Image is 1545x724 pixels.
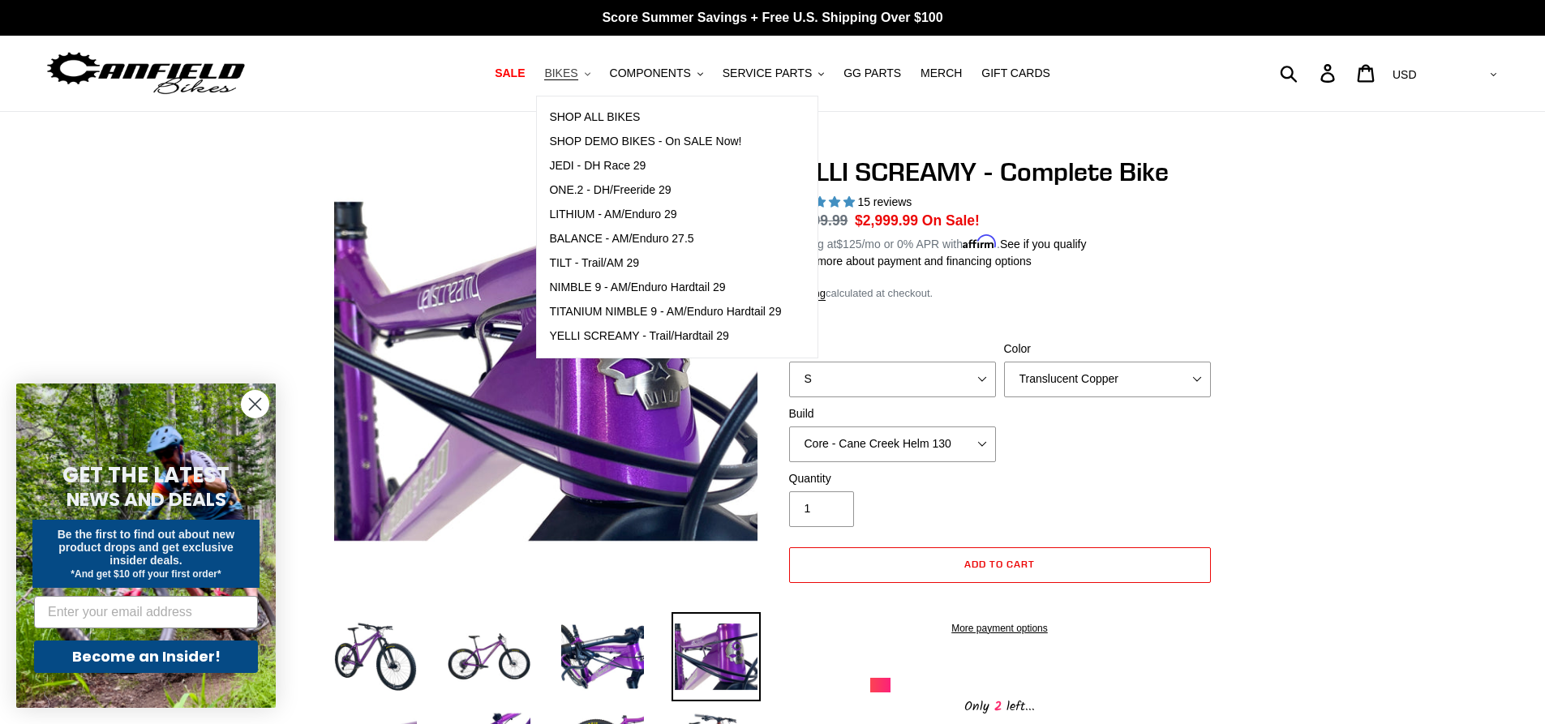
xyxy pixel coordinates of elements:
[922,210,980,231] span: On Sale!
[785,195,858,208] span: 5.00 stars
[785,285,1215,302] div: calculated at checkout.
[537,178,793,203] a: ONE.2 - DH/Freeride 29
[549,329,729,343] span: YELLI SCREAMY - Trail/Hardtail 29
[610,66,691,80] span: COMPONENTS
[549,232,693,246] span: BALANCE - AM/Enduro 27.5
[537,203,793,227] a: LITHIUM - AM/Enduro 29
[34,640,258,673] button: Become an Insider!
[537,324,793,349] a: YELLI SCREAMY - Trail/Hardtail 29
[1289,55,1330,91] input: Search
[963,235,997,249] span: Affirm
[495,66,525,80] span: SALE
[921,66,962,80] span: MERCH
[487,62,533,84] a: SALE
[549,183,671,197] span: ONE.2 - DH/Freeride 29
[444,612,534,701] img: Load image into Gallery viewer, YELLI SCREAMY - Complete Bike
[785,156,1215,187] h1: YELLI SCREAMY - Complete Bike
[71,568,221,580] span: *And get $10 off your first order*
[536,62,598,84] button: BIKES
[549,135,741,148] span: SHOP DEMO BIKES - On SALE Now!
[789,547,1211,583] button: Add to cart
[537,130,793,154] a: SHOP DEMO BIKES - On SALE Now!
[785,255,1032,268] a: Learn more about payment and financing options
[331,612,420,701] img: Load image into Gallery viewer, YELLI SCREAMY - Complete Bike
[672,612,761,701] img: Load image into Gallery viewer, YELLI SCREAMY - Complete Bike
[537,251,793,276] a: TILT - Trail/AM 29
[785,232,1087,253] p: Starting at /mo or 0% APR with .
[537,154,793,178] a: JEDI - DH Race 29
[989,696,1006,717] span: 2
[241,390,269,418] button: Close dialog
[973,62,1058,84] a: GIFT CARDS
[789,341,996,358] label: Size
[45,48,247,99] img: Canfield Bikes
[558,612,647,701] img: Load image into Gallery viewer, YELLI SCREAMY - Complete Bike
[912,62,970,84] a: MERCH
[723,66,812,80] span: SERVICE PARTS
[835,62,909,84] a: GG PARTS
[34,596,258,628] input: Enter your email address
[544,66,577,80] span: BIKES
[981,66,1050,80] span: GIFT CARDS
[789,405,996,422] label: Build
[715,62,832,84] button: SERVICE PARTS
[549,281,725,294] span: NIMBLE 9 - AM/Enduro Hardtail 29
[549,159,646,173] span: JEDI - DH Race 29
[549,110,640,124] span: SHOP ALL BIKES
[549,256,639,270] span: TILT - Trail/AM 29
[549,305,781,319] span: TITANIUM NIMBLE 9 - AM/Enduro Hardtail 29
[855,212,918,229] span: $2,999.99
[836,238,861,251] span: $125
[870,692,1130,718] div: Only left...
[537,276,793,300] a: NIMBLE 9 - AM/Enduro Hardtail 29
[1000,238,1087,251] a: See if you qualify - Learn more about Affirm Financing (opens in modal)
[1004,341,1211,358] label: Color
[549,208,676,221] span: LITHIUM - AM/Enduro 29
[964,558,1035,570] span: Add to cart
[537,300,793,324] a: TITANIUM NIMBLE 9 - AM/Enduro Hardtail 29
[857,195,912,208] span: 15 reviews
[602,62,711,84] button: COMPONENTS
[789,621,1211,636] a: More payment options
[67,486,226,512] span: NEWS AND DEALS
[537,227,793,251] a: BALANCE - AM/Enduro 27.5
[58,528,235,567] span: Be the first to find out about new product drops and get exclusive insider deals.
[843,66,901,80] span: GG PARTS
[789,470,996,487] label: Quantity
[62,461,230,490] span: GET THE LATEST
[537,105,793,130] a: SHOP ALL BIKES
